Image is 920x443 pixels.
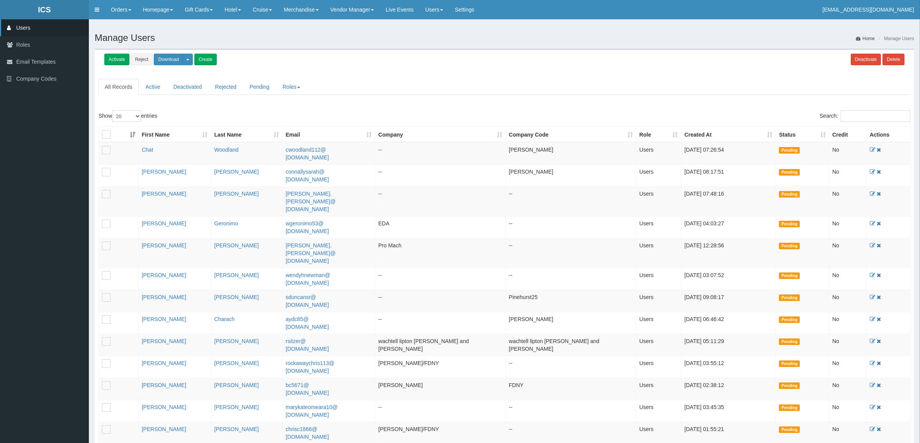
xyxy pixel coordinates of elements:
a: Edit [870,169,875,175]
a: Edit [870,338,875,344]
a: Deactivate [851,54,881,65]
td: [DATE] 07:26:54 [682,142,776,164]
td: -- [375,186,506,216]
th: Role: activate to sort column ascending [636,127,682,142]
a: Edit [870,382,875,388]
span: Pending [779,191,800,198]
td: [DATE] 02:38:12 [682,378,776,400]
a: [PERSON_NAME] [214,360,259,366]
td: Users [636,378,682,400]
a: wgeronimo53@[DOMAIN_NAME] [286,220,329,234]
select: Showentries [112,110,141,122]
a: [PERSON_NAME] [142,169,186,175]
td: [DATE] 04:03:27 [682,216,776,238]
input: Search: [841,110,910,122]
a: [PERSON_NAME] [142,220,186,227]
td: [PERSON_NAME]/FDNY [375,356,506,378]
span: Pending [779,243,800,249]
a: Edit [870,191,875,197]
a: Create [194,54,217,65]
td: Users [636,216,682,238]
td: Users [636,400,682,422]
a: Delete [877,220,881,227]
a: rockawaychris113@[DOMAIN_NAME] [286,360,334,374]
a: Rejected [209,79,243,95]
a: sduncansr@[DOMAIN_NAME] [286,294,329,308]
a: Delete [883,54,905,65]
td: No [829,334,867,356]
b: ICS [38,5,51,14]
td: No [829,238,867,268]
td: Users [636,238,682,268]
td: -- [375,400,506,422]
td: [DATE] 03:07:52 [682,268,776,290]
span: Pending [779,426,800,433]
span: Pending [779,404,800,411]
a: [PERSON_NAME].[PERSON_NAME]@[DOMAIN_NAME] [286,191,335,212]
td: [PERSON_NAME] [506,164,636,186]
a: Deactivated [167,79,208,95]
td: -- [375,142,506,164]
th: First Name: activate to sort column ascending [139,127,211,142]
a: [PERSON_NAME] [214,382,259,388]
td: -- [375,268,506,290]
td: No [829,142,867,164]
a: [PERSON_NAME].[PERSON_NAME]@[DOMAIN_NAME] [286,242,335,264]
a: wendyhnewman@[DOMAIN_NAME] [286,272,330,286]
a: [PERSON_NAME] [214,169,259,175]
a: [PERSON_NAME] [142,316,186,322]
a: Delete [877,360,881,366]
td: -- [506,400,636,422]
a: Delete [877,316,881,322]
td: [DATE] 09:08:17 [682,290,776,312]
a: Home [856,36,875,42]
td: -- [375,290,506,312]
span: Pending [779,147,800,154]
td: -- [375,312,506,334]
span: Pending [779,382,800,389]
a: [PERSON_NAME] [214,242,259,249]
a: Chat [142,147,153,153]
a: [PERSON_NAME] [142,404,186,410]
a: aydc85@[DOMAIN_NAME] [286,316,329,330]
a: [PERSON_NAME] [214,426,259,432]
a: All Records [99,79,139,95]
td: -- [375,164,506,186]
td: Users [636,142,682,164]
a: [PERSON_NAME] [142,242,186,249]
button: Download [154,54,183,65]
th: Created At: activate to sort column ascending [682,127,776,142]
td: No [829,312,867,334]
a: Delete [877,404,881,410]
a: Edit [870,242,875,249]
td: Users [636,164,682,186]
td: No [829,290,867,312]
a: Charach [214,316,235,322]
span: Roles [16,42,30,48]
td: [DATE] 06:46:42 [682,312,776,334]
h1: Manage Users [95,33,914,43]
a: [PERSON_NAME] [142,272,186,278]
a: Delete [877,242,881,249]
a: Delete [877,382,881,388]
td: [DATE] 03:55:12 [682,356,776,378]
td: EDA [375,216,506,238]
a: Edit [870,316,875,322]
a: Pending [243,79,275,95]
td: No [829,356,867,378]
a: Edit [870,294,875,300]
span: Pending [779,360,800,367]
td: -- [506,216,636,238]
a: [PERSON_NAME] [142,426,186,432]
a: Woodland [214,147,239,153]
span: Email Templates [16,59,56,65]
a: Activate [104,54,129,65]
td: No [829,186,867,216]
a: [PERSON_NAME] [214,404,259,410]
td: Users [636,356,682,378]
a: Edit [870,272,875,278]
span: Pending [779,221,800,227]
td: [DATE] 03:45:35 [682,400,776,422]
td: No [829,216,867,238]
td: Users [636,334,682,356]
